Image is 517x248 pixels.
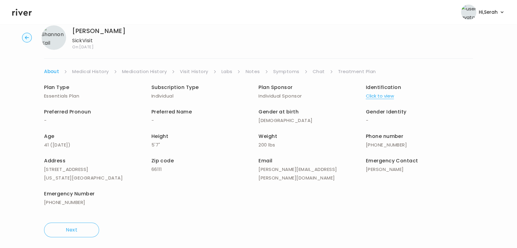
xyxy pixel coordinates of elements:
span: Gender at birth [258,108,299,115]
span: On: [DATE] [72,45,125,49]
p: 5'7" [151,141,259,149]
p: - [366,116,473,125]
p: 200 lbs [258,141,366,149]
span: Plan Type [44,84,69,91]
span: Weight [258,133,277,140]
p: [PERSON_NAME][EMAIL_ADDRESS][PERSON_NAME][DOMAIN_NAME] [258,165,366,182]
span: Phone number [366,133,404,140]
p: [PHONE_NUMBER] [44,198,151,207]
span: Emergency Number [44,190,95,197]
span: Preferred Pronoun [44,108,91,115]
button: Next [44,223,99,237]
a: Chat [313,67,325,76]
p: Individual Sponsor [258,92,366,100]
span: Email [258,157,272,164]
span: Gender Identity [366,108,407,115]
span: Height [151,133,169,140]
a: Treatment Plan [338,67,376,76]
img: user avatar [461,5,476,20]
p: Essentials Plan [44,92,151,100]
span: Emergency Contact [366,157,418,164]
a: Labs [221,67,232,76]
span: Identification [366,84,401,91]
p: [DEMOGRAPHIC_DATA] [258,116,366,125]
span: Address [44,157,65,164]
p: Individual [151,92,259,100]
img: Shannon Kail [42,25,66,50]
p: [PHONE_NUMBER] [366,141,473,149]
span: Plan Sponsor [258,84,293,91]
span: Hi, Serah [479,8,498,17]
a: Medication History [122,67,167,76]
p: [STREET_ADDRESS] [44,165,151,174]
span: Age [44,133,54,140]
p: [PERSON_NAME] [366,165,473,174]
button: Click to view [366,92,394,100]
a: About [44,67,59,76]
a: Notes [245,67,260,76]
a: Medical History [72,67,109,76]
p: 41 [44,141,151,149]
span: Zip code [151,157,174,164]
a: Visit History [180,67,208,76]
h1: [PERSON_NAME] [72,27,125,35]
span: Preferred Name [151,108,192,115]
p: - [151,116,259,125]
p: [US_STATE][GEOGRAPHIC_DATA] [44,174,151,182]
p: 66111 [151,165,259,174]
p: - [44,116,151,125]
p: Sick Visit [72,36,125,45]
a: Symptoms [273,67,299,76]
span: ( [DATE] ) [50,142,70,148]
span: Subscription Type [151,84,199,91]
button: user avatarHi,Serah [461,5,505,20]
